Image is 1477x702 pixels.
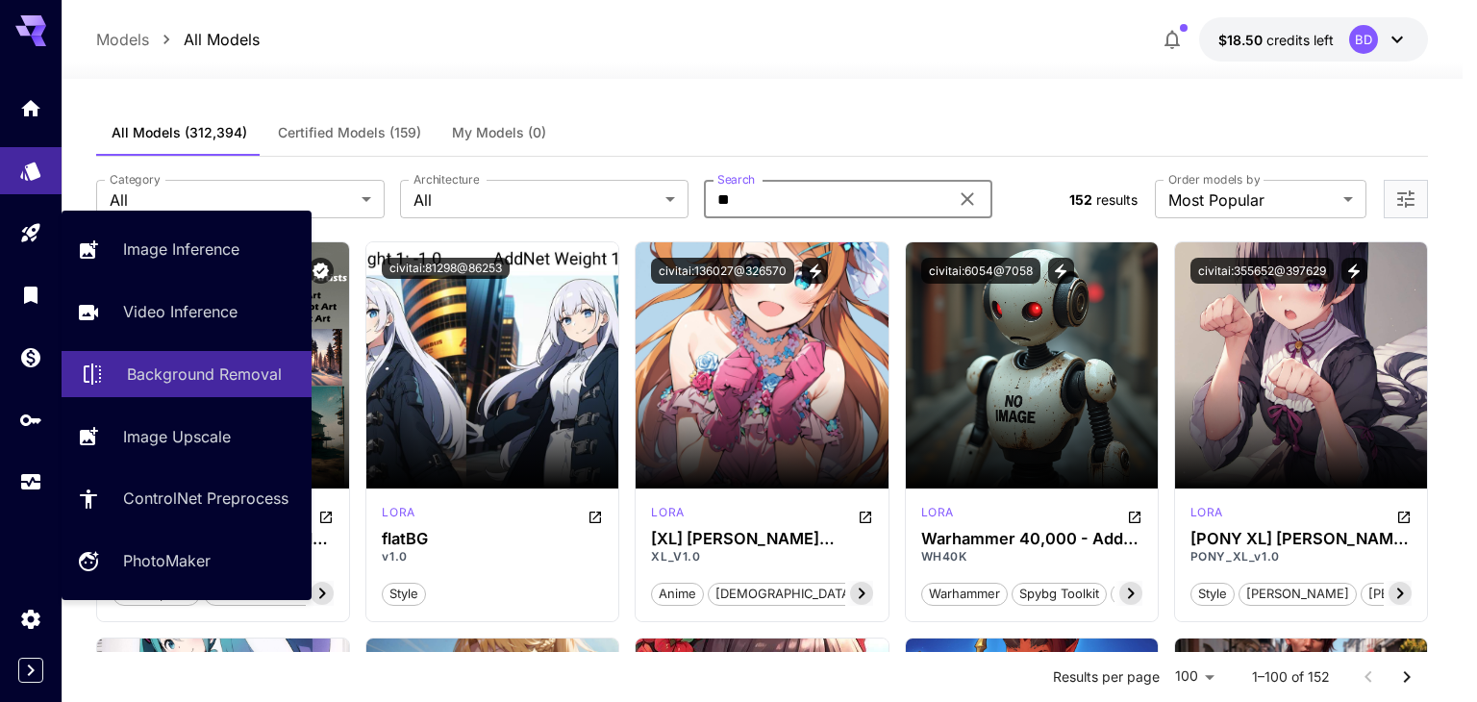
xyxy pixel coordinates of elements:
span: All [413,188,658,212]
p: XL_V1.0 [651,548,872,565]
button: Verified working [308,258,334,284]
span: results [1096,191,1138,208]
div: Pony [1190,504,1223,527]
p: PhotoMaker [123,549,211,572]
p: Image Inference [123,238,239,261]
button: civitai:81298@86253 [382,258,510,279]
div: Playground [19,221,42,245]
div: SDXL 1.0 [651,504,684,527]
div: Home [19,96,42,120]
p: Image Upscale [123,425,231,448]
a: PhotoMaker [62,538,312,585]
button: Open in CivitAI [318,504,334,527]
span: Most Popular [1168,188,1336,212]
button: Expand sidebar [18,658,43,683]
p: v1.0 [382,548,603,565]
button: Go to next page [1388,658,1426,696]
a: Image Inference [62,226,312,273]
a: Image Upscale [62,413,312,460]
p: Background Removal [127,363,282,386]
div: $18.4977 [1218,30,1334,50]
button: civitai:136027@326570 [651,258,794,284]
nav: breadcrumb [96,28,260,51]
div: BD [1349,25,1378,54]
div: 100 [1167,663,1221,690]
button: Open in CivitAI [858,504,873,527]
div: Models [19,153,42,177]
p: lora [921,504,954,521]
button: $18.4977 [1199,17,1428,62]
p: PONY_XL_v1.0 [1190,548,1412,565]
span: credits left [1266,32,1334,48]
div: Library [19,283,42,307]
span: spybg toolkit [1013,585,1106,604]
div: SD 1.5 [382,504,414,527]
span: Certified Models (159) [278,124,421,141]
label: Category [110,171,161,188]
h3: flatBG [382,530,603,548]
a: Background Removal [62,351,312,398]
button: View trigger words [1341,258,1367,284]
button: Open in CivitAI [1396,504,1412,527]
span: [DEMOGRAPHIC_DATA] [709,585,862,604]
p: ControlNet Preprocess [123,487,288,510]
div: Usage [19,470,42,494]
span: style [383,585,425,604]
span: 40k [1112,585,1147,604]
p: lora [651,504,684,521]
p: lora [1190,504,1223,521]
label: Order models by [1168,171,1260,188]
a: ControlNet Preprocess [62,475,312,522]
p: Results per page [1053,667,1160,687]
p: lora [382,504,414,521]
div: API Keys [19,408,42,432]
p: 1–100 of 152 [1252,667,1330,687]
button: Open in CivitAI [1127,504,1142,527]
div: Settings [19,607,42,631]
span: All [110,188,354,212]
div: SD 1.5 [921,504,954,527]
button: Open in CivitAI [588,504,603,527]
label: Search [717,171,755,188]
button: Open more filters [1394,188,1417,212]
span: anime [652,585,703,604]
button: civitai:6054@7058 [921,258,1040,284]
h3: [PONY XL] [PERSON_NAME][PERSON_NAME]/Tabgraphics 《我的妹妹哪有那么可爱》/《俺の妹がこんなに可愛いわけがない》 - Artist Style [1190,530,1412,548]
span: 152 [1069,191,1092,208]
span: My Models (0) [452,124,546,141]
h3: [XL] [PERSON_NAME][PERSON_NAME]/Tabgraphics 《我的妹妹哪有那么可爱》/《俺の妹がこんなに可愛いわけがない》 - Artist Style [651,530,872,548]
p: WH40K [921,548,1142,565]
span: style [1191,585,1234,604]
label: Architecture [413,171,479,188]
p: Video Inference [123,300,238,323]
span: [PERSON_NAME] [1239,585,1356,604]
span: warhammer [922,585,1007,604]
span: $18.50 [1218,32,1266,48]
div: [PONY XL] Kanzaki Hiro/神崎广/Tabgraphics 《我的妹妹哪有那么可爱》/《俺の妹がこんなに可愛いわけがない》 - Artist Style [1190,530,1412,548]
p: Models [96,28,149,51]
div: Wallet [19,345,42,369]
button: civitai:355652@397629 [1190,258,1334,284]
span: All Models (312,394) [112,124,247,141]
div: [XL] Kanzaki Hiro/神崎广/Tabgraphics 《我的妹妹哪有那么可爱》/《俺の妹がこんなに可愛いわけがない》 - Artist Style [651,530,872,548]
p: All Models [184,28,260,51]
button: View trigger words [802,258,828,284]
a: Video Inference [62,288,312,336]
img: no-image-qHGxvh9x.jpeg [906,242,1158,489]
h3: Warhammer 40,000 - Addon for SPYBG's Toolkit [921,530,1142,548]
button: View trigger words [1048,258,1074,284]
